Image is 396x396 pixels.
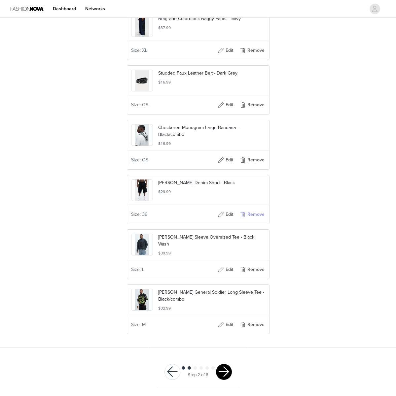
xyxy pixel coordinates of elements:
button: Remove [239,155,265,165]
span: Size: OS [131,156,148,163]
p: Checkered Monogram Large Bandana - Black/combo [158,124,265,138]
span: Size: OS [131,101,148,108]
button: Edit [212,264,239,275]
a: Dashboard [49,1,80,16]
button: Edit [212,45,239,56]
div: avatar [372,4,378,14]
a: Networks [81,1,109,16]
img: product image [135,289,149,310]
span: Size: L [131,266,144,273]
img: Fashion Nova Logo [11,1,44,16]
h5: $32.99 [158,305,265,311]
span: Size: XL [131,47,147,54]
p: Belgrade Colorblock Baggy Pants - Navy [158,15,265,22]
p: Studded Faux Leather Belt - Dark Grey [158,70,265,77]
span: Size: M [131,321,146,328]
button: Remove [239,264,265,275]
button: Remove [239,209,265,220]
h5: $29.99 [158,189,265,195]
img: product image [135,124,149,146]
button: Edit [212,209,239,220]
button: Edit [212,100,239,110]
h5: $16.99 [158,79,265,85]
p: [PERSON_NAME] Denim Short - Black [158,179,265,186]
button: Remove [239,45,265,56]
h5: $39.99 [158,250,265,256]
button: Edit [212,319,239,330]
div: Step 2 of 6 [188,372,208,379]
button: Remove [239,319,265,330]
img: product image [135,234,149,255]
img: product image [135,16,149,37]
p: [PERSON_NAME] Sleeve Oversized Tee - Black Wash [158,234,265,247]
h5: $37.99 [158,25,265,31]
span: Size: 36 [131,211,147,218]
h5: $16.99 [158,141,265,147]
img: product image [135,70,149,91]
p: [PERSON_NAME] General Soldier Long Sleeve Tee - Black/combo [158,289,265,303]
button: Remove [239,100,265,110]
img: product image [135,180,149,201]
button: Edit [212,155,239,165]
